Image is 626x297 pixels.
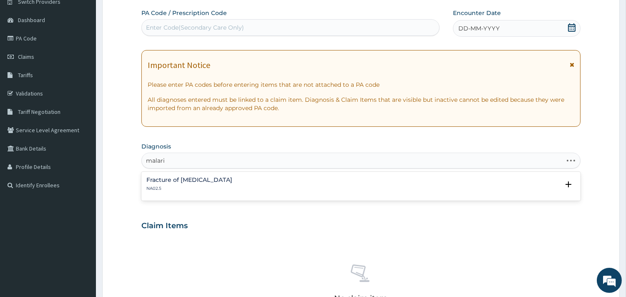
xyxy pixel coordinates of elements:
h4: Fracture of [MEDICAL_DATA] [146,177,232,183]
div: Enter Code(Secondary Care Only) [146,23,244,32]
img: d_794563401_company_1708531726252_794563401 [15,42,34,63]
h3: Claim Items [141,221,188,231]
span: Claims [18,53,34,60]
p: NA02.5 [146,186,232,191]
span: DD-MM-YYYY [458,24,500,33]
label: Diagnosis [141,142,171,151]
textarea: Type your message and hit 'Enter' [4,204,159,233]
p: All diagnoses entered must be linked to a claim item. Diagnosis & Claim Items that are visible bu... [148,96,574,112]
i: open select status [563,179,573,189]
span: Tariff Negotiation [18,108,60,116]
label: Encounter Date [453,9,501,17]
div: Minimize live chat window [137,4,157,24]
span: We're online! [48,93,115,177]
h1: Important Notice [148,60,210,70]
p: Please enter PA codes before entering items that are not attached to a PA code [148,81,574,89]
span: Dashboard [18,16,45,24]
div: Chat with us now [43,47,140,58]
label: PA Code / Prescription Code [141,9,227,17]
span: Tariffs [18,71,33,79]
